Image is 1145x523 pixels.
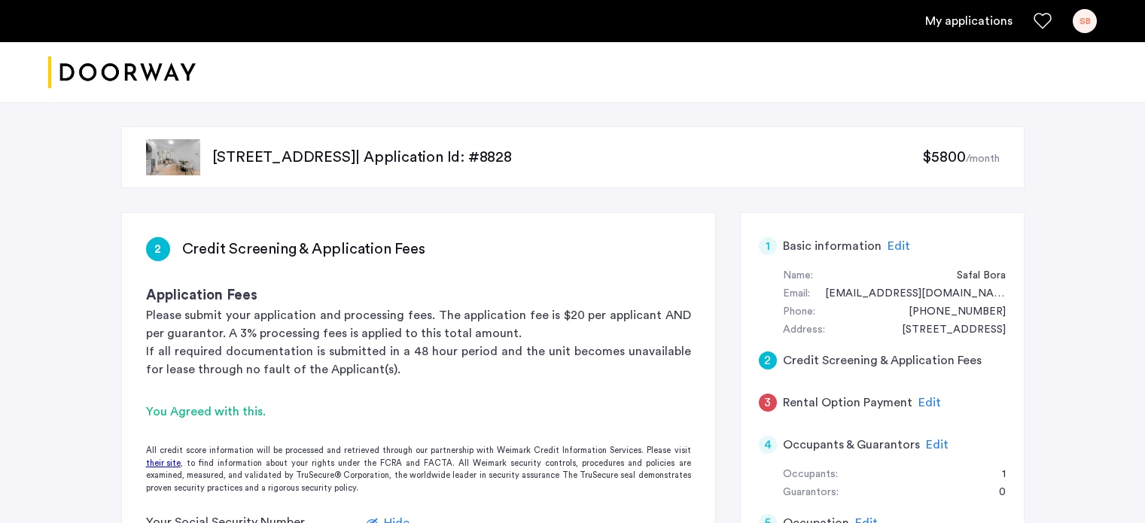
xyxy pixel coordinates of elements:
div: All credit score information will be processed and retrieved through our partnership with Weimark... [122,445,715,494]
img: logo [48,44,196,101]
div: 2 [146,237,170,261]
div: Address: [783,321,825,339]
a: their site [146,458,181,470]
div: 1 [759,237,777,255]
img: apartment [146,139,200,175]
span: $5800 [922,150,965,165]
h5: Credit Screening & Application Fees [783,351,982,369]
a: Favorites [1034,12,1052,30]
h3: Application Fees [146,285,691,306]
a: Cazamio logo [48,44,196,101]
h5: Rental Option Payment [783,394,912,412]
div: Phone: [783,303,815,321]
div: Name: [783,267,813,285]
a: My application [925,12,1013,30]
div: You Agreed with this. [146,403,691,421]
div: Safal Bora [942,267,1006,285]
div: 2 [759,351,777,369]
span: Edit [918,397,941,409]
div: 4 [759,436,777,454]
p: [STREET_ADDRESS] | Application Id: #8828 [212,147,923,168]
div: safal@umich.edu [810,285,1006,303]
h5: Basic information [783,237,882,255]
div: +12488540144 [894,303,1006,321]
p: Please submit your application and processing fees. The application fee is $20 per applicant AND ... [146,306,691,342]
div: 3 [759,394,777,412]
div: Email: [783,285,810,303]
p: If all required documentation is submitted in a 48 hour period and the unit becomes unavailable f... [146,342,691,379]
div: SB [1073,9,1097,33]
div: 1 [987,466,1006,484]
h3: Credit Screening & Application Fees [182,239,425,260]
div: Guarantors: [783,484,839,502]
div: 0 [984,484,1006,502]
sub: /month [966,154,1000,164]
div: Occupants: [783,466,838,484]
span: Edit [926,439,949,451]
span: Edit [888,240,910,252]
h5: Occupants & Guarantors [783,436,920,454]
iframe: chat widget [1082,463,1130,508]
div: 4562 Hycliffe Drive [887,321,1006,339]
